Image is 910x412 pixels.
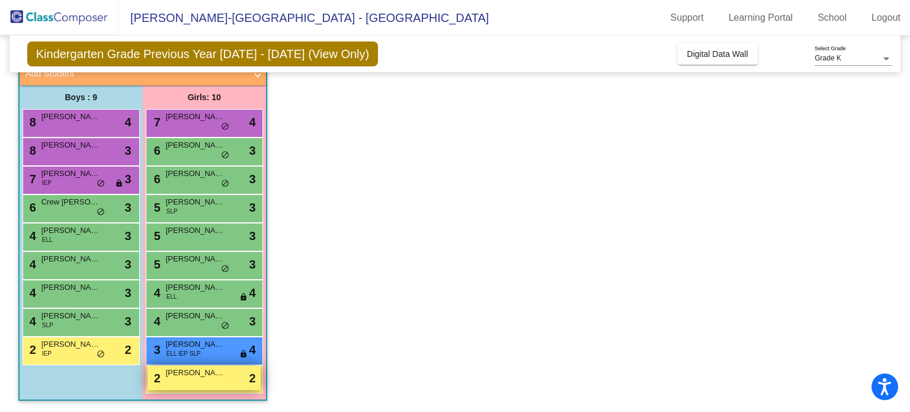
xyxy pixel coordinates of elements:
[97,350,105,359] span: do_not_disturb_alt
[125,341,132,359] span: 2
[151,315,161,328] span: 4
[249,227,256,245] span: 3
[719,8,803,27] a: Learning Portal
[166,310,225,322] span: [PERSON_NAME]
[166,168,225,180] span: [PERSON_NAME]
[42,349,52,358] span: IEP
[249,142,256,159] span: 3
[166,349,201,358] span: ELL IEP SLP
[27,258,36,271] span: 4
[42,321,53,330] span: SLP
[166,111,225,123] span: [PERSON_NAME]
[27,343,36,356] span: 2
[249,284,256,302] span: 4
[41,338,101,350] span: [PERSON_NAME]
[221,151,229,160] span: do_not_disturb_alt
[249,113,256,131] span: 4
[27,41,378,66] span: Kindergarten Grade Previous Year [DATE] - [DATE] (View Only)
[166,253,225,265] span: [PERSON_NAME]
[27,201,36,214] span: 6
[41,111,101,123] span: [PERSON_NAME]
[27,286,36,299] span: 4
[27,315,36,328] span: 4
[808,8,856,27] a: School
[125,142,132,159] span: 3
[166,139,225,151] span: [PERSON_NAME]
[125,170,132,188] span: 3
[20,85,143,109] div: Boys : 9
[151,173,161,186] span: 6
[221,321,229,331] span: do_not_disturb_alt
[249,199,256,216] span: 3
[41,282,101,293] span: [PERSON_NAME]
[166,196,225,208] span: [PERSON_NAME]
[151,201,161,214] span: 5
[221,264,229,274] span: do_not_disturb_alt
[125,312,132,330] span: 3
[25,67,246,81] mat-panel-title: Add Student
[239,350,248,359] span: lock
[221,179,229,189] span: do_not_disturb_alt
[41,253,101,265] span: [PERSON_NAME]
[118,8,489,27] span: [PERSON_NAME]-[GEOGRAPHIC_DATA] - [GEOGRAPHIC_DATA]
[249,341,256,359] span: 4
[166,338,225,350] span: [PERSON_NAME]
[42,235,53,244] span: ELL
[97,207,105,217] span: do_not_disturb_alt
[151,229,161,242] span: 5
[151,258,161,271] span: 5
[97,179,105,189] span: do_not_disturb_alt
[20,62,266,85] mat-expansion-panel-header: Add Student
[27,144,36,157] span: 8
[249,312,256,330] span: 3
[661,8,713,27] a: Support
[125,199,132,216] span: 3
[41,225,101,237] span: [PERSON_NAME]
[249,255,256,273] span: 3
[166,207,178,216] span: SLP
[27,173,36,186] span: 7
[151,343,161,356] span: 3
[27,116,36,129] span: 8
[166,282,225,293] span: [PERSON_NAME]
[249,369,256,387] span: 2
[41,168,101,180] span: [PERSON_NAME]
[41,196,101,208] span: Crew [PERSON_NAME]
[239,293,248,302] span: lock
[41,139,101,151] span: [PERSON_NAME]
[41,310,101,322] span: [PERSON_NAME] [PERSON_NAME]
[221,122,229,132] span: do_not_disturb_alt
[27,229,36,242] span: 4
[115,179,123,189] span: lock
[815,54,841,62] span: Grade K
[151,372,161,385] span: 2
[125,227,132,245] span: 3
[125,255,132,273] span: 3
[166,367,225,379] span: [PERSON_NAME]
[249,170,256,188] span: 3
[151,116,161,129] span: 7
[151,286,161,299] span: 4
[862,8,910,27] a: Logout
[166,225,225,237] span: [PERSON_NAME]
[143,85,266,109] div: Girls: 10
[125,284,132,302] span: 3
[151,144,161,157] span: 6
[166,292,177,301] span: ELL
[42,178,52,187] span: IEP
[687,49,748,59] span: Digital Data Wall
[125,113,132,131] span: 4
[678,43,758,65] button: Digital Data Wall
